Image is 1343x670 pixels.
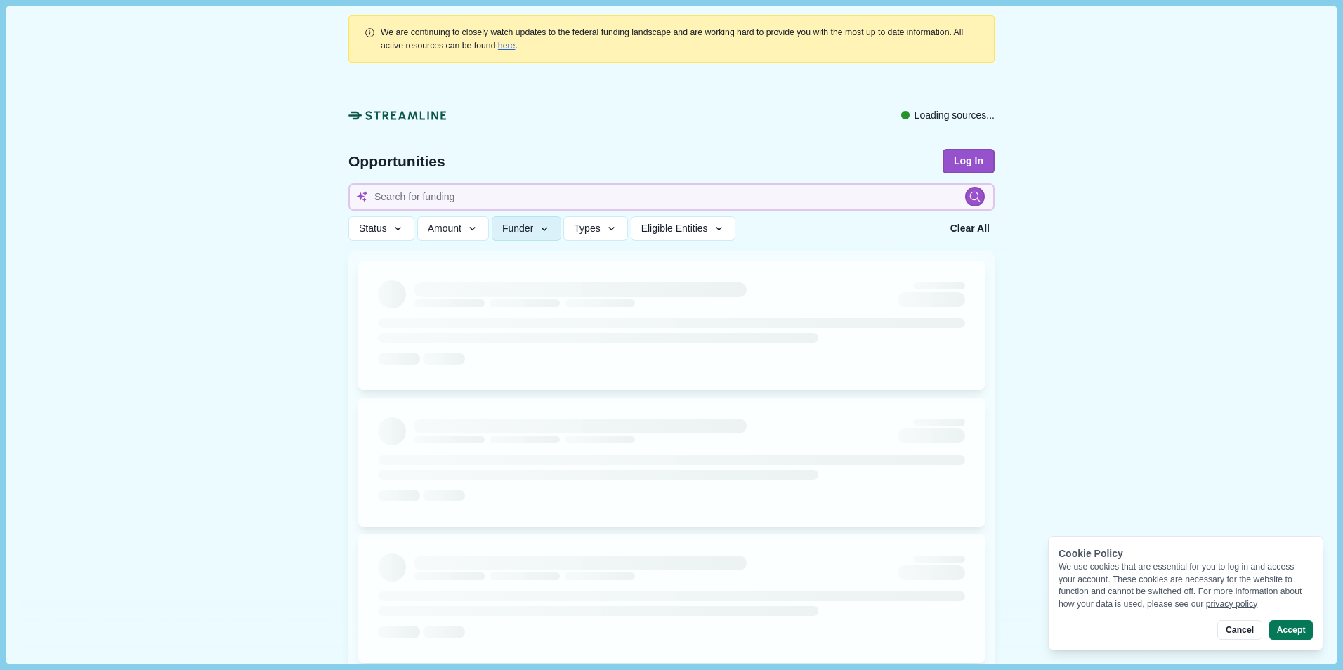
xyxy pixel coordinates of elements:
[348,154,445,169] span: Opportunities
[1206,599,1258,609] a: privacy policy
[641,223,708,235] span: Eligible Entities
[945,216,995,241] button: Clear All
[502,223,533,235] span: Funder
[417,216,490,241] button: Amount
[492,216,561,241] button: Funder
[563,216,628,241] button: Types
[359,223,387,235] span: Status
[1269,620,1313,640] button: Accept
[428,223,461,235] span: Amount
[381,26,979,52] div: .
[348,216,414,241] button: Status
[381,27,963,50] span: We are continuing to closely watch updates to the federal funding landscape and are working hard ...
[915,108,995,123] span: Loading sources...
[1059,561,1313,610] div: We use cookies that are essential for you to log in and access your account. These cookies are ne...
[1217,620,1262,640] button: Cancel
[574,223,600,235] span: Types
[1059,548,1123,559] span: Cookie Policy
[943,149,995,173] button: Log In
[498,41,516,51] a: here
[348,183,995,211] input: Search for funding
[631,216,735,241] button: Eligible Entities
